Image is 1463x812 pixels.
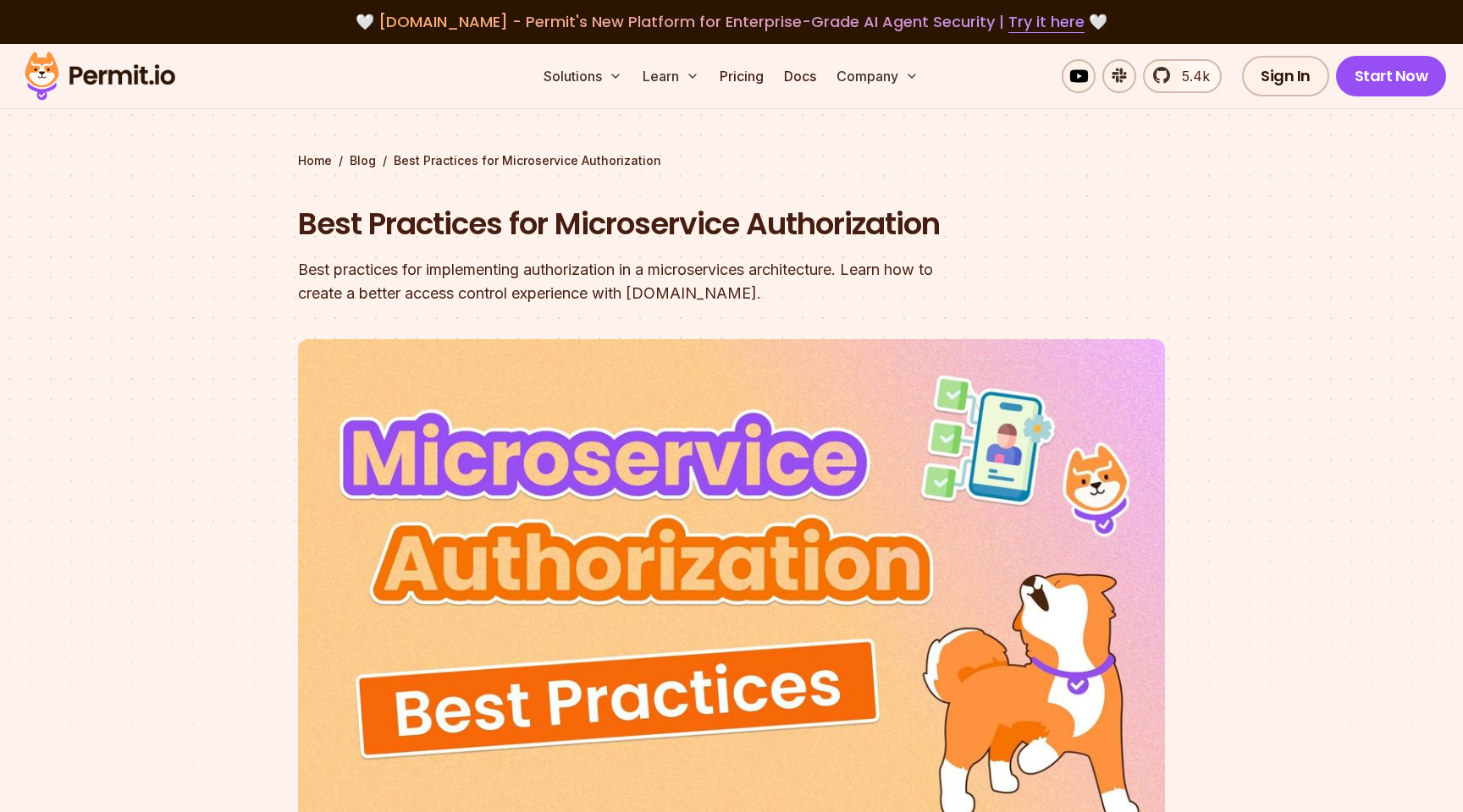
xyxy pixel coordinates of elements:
a: Start Now [1336,56,1447,96]
button: Company [830,59,925,93]
img: Permit logo [17,47,183,105]
div: Best practices for implementing authorization in a microservices architecture. Learn how to creat... [298,258,948,305]
h1: Best Practices for Microservice Authorization [298,203,948,245]
a: 5.4k [1143,59,1222,93]
div: 🤍 🤍 [41,10,1422,34]
span: 5.4k [1172,66,1210,86]
button: Learn [636,59,706,93]
a: Try it here [1008,11,1085,33]
a: Pricing [713,59,770,93]
a: Docs [777,59,823,93]
button: Solutions [537,59,629,93]
a: Blog [350,152,376,169]
span: [DOMAIN_NAME] - Permit's New Platform for Enterprise-Grade AI Agent Security | [378,11,1085,32]
a: Home [298,152,332,169]
a: Sign In [1242,56,1329,96]
div: / / [298,152,1165,169]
